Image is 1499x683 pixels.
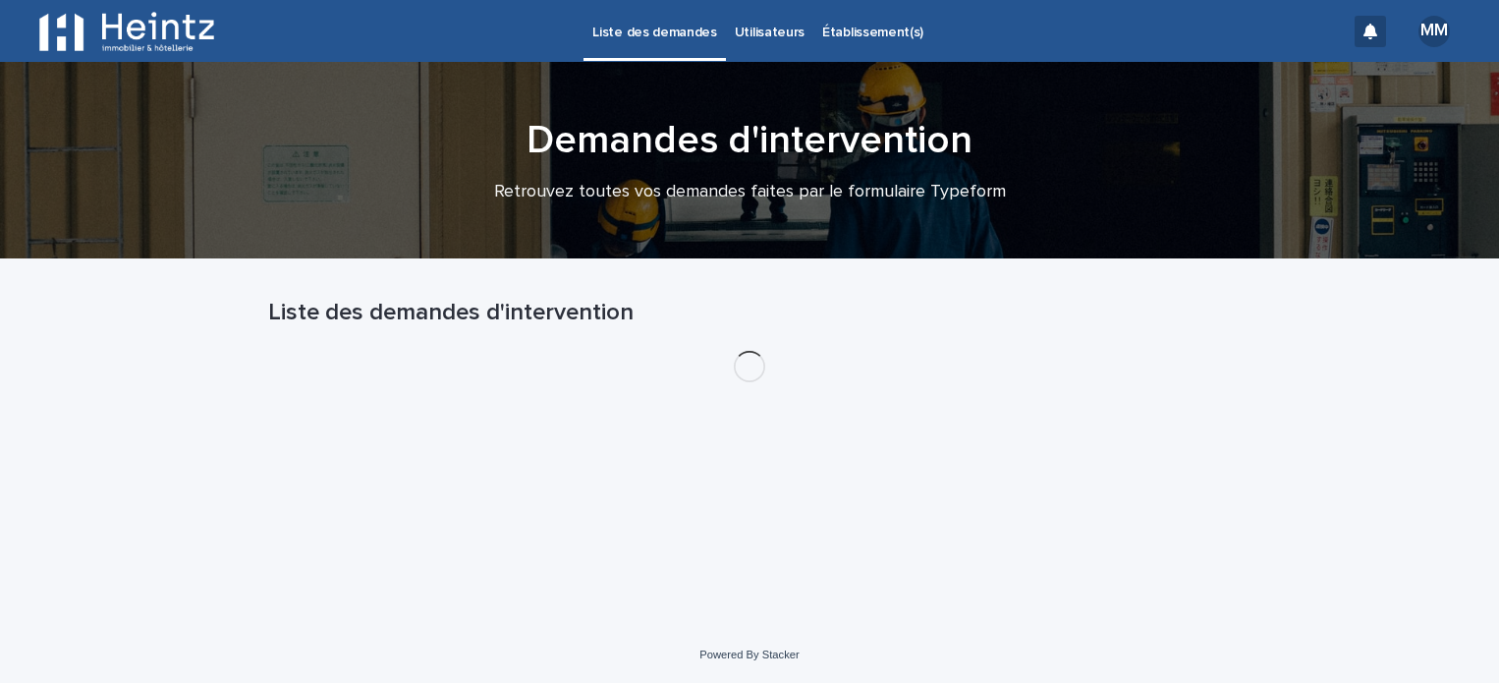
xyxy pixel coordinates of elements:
[268,117,1231,164] h1: Demandes d'intervention
[699,649,799,660] a: Powered By Stacker
[268,299,1231,327] h1: Liste des demandes d'intervention
[39,12,214,51] img: EFlGaIRiOEbp5xoNxufA
[1418,16,1450,47] div: MM
[357,182,1142,203] p: Retrouvez toutes vos demandes faites par le formulaire Typeform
